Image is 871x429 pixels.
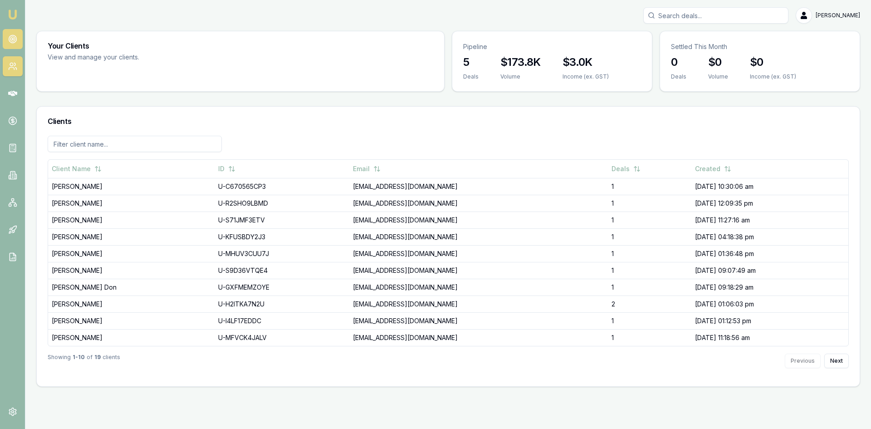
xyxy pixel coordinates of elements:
button: Next [824,354,849,368]
input: Filter client name... [48,136,222,152]
td: U-MHUV3CUU7J [215,245,349,262]
td: 2 [608,296,691,312]
td: [EMAIL_ADDRESS][DOMAIN_NAME] [349,228,608,245]
td: U-MFVCK4JALV [215,329,349,346]
td: [EMAIL_ADDRESS][DOMAIN_NAME] [349,245,608,262]
td: [EMAIL_ADDRESS][DOMAIN_NAME] [349,312,608,329]
td: [DATE] 01:36:48 pm [691,245,848,262]
td: U-GXFMEMZOYE [215,279,349,296]
div: Deals [463,73,479,80]
td: U-KFUSBDY2J3 [215,228,349,245]
td: [DATE] 04:18:38 pm [691,228,848,245]
td: [EMAIL_ADDRESS][DOMAIN_NAME] [349,195,608,212]
div: Showing of clients [48,354,120,368]
button: Created [695,161,731,177]
td: [PERSON_NAME] [48,312,215,329]
td: 1 [608,279,691,296]
td: U-H2ITKA7N2U [215,296,349,312]
td: [PERSON_NAME] [48,245,215,262]
td: [DATE] 12:09:35 pm [691,195,848,212]
td: 1 [608,228,691,245]
td: [DATE] 01:06:03 pm [691,296,848,312]
h3: $3.0K [563,55,609,69]
td: [EMAIL_ADDRESS][DOMAIN_NAME] [349,296,608,312]
td: [PERSON_NAME] Don [48,279,215,296]
td: U-C670565CP3 [215,178,349,195]
td: U-S9D36VTQE4 [215,262,349,279]
td: 1 [608,262,691,279]
td: [PERSON_NAME] [48,262,215,279]
div: Income (ex. GST) [750,73,796,80]
div: Income (ex. GST) [563,73,609,80]
td: [PERSON_NAME] [48,178,215,195]
td: U-S71JMF3ETV [215,212,349,228]
td: [PERSON_NAME] [48,329,215,346]
strong: 19 [94,354,101,368]
td: 1 [608,178,691,195]
td: 1 [608,312,691,329]
td: 1 [608,195,691,212]
td: 1 [608,212,691,228]
p: View and manage your clients. [48,52,280,63]
td: [PERSON_NAME] [48,195,215,212]
td: [DATE] 11:27:16 am [691,212,848,228]
td: U-I4LF17EDDC [215,312,349,329]
td: [EMAIL_ADDRESS][DOMAIN_NAME] [349,279,608,296]
h3: Clients [48,118,849,125]
td: [EMAIL_ADDRESS][DOMAIN_NAME] [349,262,608,279]
h3: 5 [463,55,479,69]
td: [EMAIL_ADDRESS][DOMAIN_NAME] [349,329,608,346]
button: Client Name [52,161,102,177]
input: Search deals [643,7,788,24]
p: Settled This Month [671,42,849,51]
h3: $0 [708,55,728,69]
td: [DATE] 09:07:49 am [691,262,848,279]
td: U-R2SHO9LBMD [215,195,349,212]
p: Pipeline [463,42,641,51]
img: emu-icon-u.png [7,9,18,20]
td: [EMAIL_ADDRESS][DOMAIN_NAME] [349,178,608,195]
div: Volume [708,73,728,80]
td: [DATE] 10:30:06 am [691,178,848,195]
button: Deals [612,161,641,177]
td: [DATE] 09:18:29 am [691,279,848,296]
td: [DATE] 01:12:53 pm [691,312,848,329]
h3: $173.8K [500,55,541,69]
td: [PERSON_NAME] [48,212,215,228]
div: Deals [671,73,686,80]
td: [EMAIL_ADDRESS][DOMAIN_NAME] [349,212,608,228]
div: Volume [500,73,541,80]
td: [PERSON_NAME] [48,296,215,312]
button: ID [218,161,235,177]
td: [PERSON_NAME] [48,228,215,245]
h3: $0 [750,55,796,69]
span: [PERSON_NAME] [816,12,860,19]
h3: Your Clients [48,42,433,49]
strong: 1 - 10 [73,354,85,368]
td: 1 [608,329,691,346]
td: [DATE] 11:18:56 am [691,329,848,346]
td: 1 [608,245,691,262]
h3: 0 [671,55,686,69]
button: Email [353,161,381,177]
